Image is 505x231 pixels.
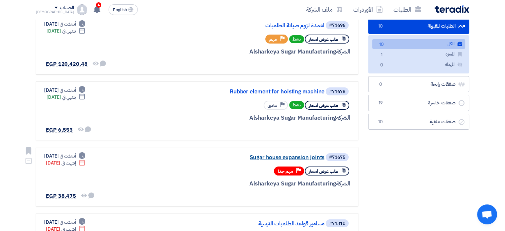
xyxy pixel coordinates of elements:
span: English [113,8,127,12]
span: أنشئت في [60,87,76,94]
div: Alsharkeya Sugar Manufacturing [190,114,350,122]
div: #71678 [329,89,345,94]
a: المميزة [372,50,465,59]
div: Alsharkeya Sugar Manufacturing [190,179,350,188]
div: [DATE] [46,160,85,167]
div: [DATE] [46,28,85,35]
span: مهم جدا [278,168,293,174]
span: EGP 120,420.48 [46,60,88,68]
span: 10 [377,23,384,30]
span: مهم [269,36,277,43]
span: نشط [289,35,304,43]
span: أنشئت في [60,219,76,226]
span: أنشئت في [60,21,76,28]
div: [DEMOGRAPHIC_DATA] [36,10,74,14]
a: Rubber element for hoisting machine [192,89,324,95]
span: 1 [378,52,385,58]
span: EGP 6,555 [46,126,73,134]
span: 0 [378,62,385,69]
div: #71675 [329,155,345,160]
span: الشركة [336,179,350,188]
span: إنتهت في [61,160,76,167]
a: اعمدة لزوم صيانة الطلمبات [192,23,324,29]
span: 0 [377,81,384,88]
a: الطلبات المقبولة10 [368,18,469,34]
a: الطلبات [388,2,427,17]
div: الحساب [60,5,74,11]
a: الكل [372,39,465,49]
div: Alsharkeya Sugar Manufacturing [190,48,350,56]
span: 4 [96,2,101,8]
a: صفقات ملغية10 [368,114,469,130]
span: نشط [289,101,304,109]
a: صفقات خاسرة19 [368,95,469,111]
div: [DATE] [46,94,85,101]
span: ينتهي في [62,28,76,35]
img: profile_test.png [77,4,87,15]
span: الشركة [336,114,350,122]
a: المهملة [372,60,465,69]
a: مسامير قواعد الطلمبات الترسية [192,221,324,227]
div: [DATE] [44,153,85,160]
a: الأوردرات [348,2,388,17]
a: صفقات رابحة0 [368,76,469,92]
img: Teradix logo [435,5,469,13]
div: [DATE] [44,87,85,94]
span: الشركة [336,48,350,56]
span: طلب عرض أسعار [309,36,338,43]
div: #71310 [329,221,345,226]
div: [DATE] [44,21,85,28]
span: طلب عرض أسعار [309,102,338,109]
a: Sugar house expansion joints [192,155,324,161]
div: #71696 [329,23,345,28]
span: طلب عرض أسعار [309,168,338,174]
button: English [109,4,138,15]
a: ملف الشركة [301,2,348,17]
div: [DATE] [44,219,85,226]
span: 10 [377,119,384,125]
span: عادي [268,102,277,109]
div: Open chat [477,204,497,224]
span: 10 [378,41,385,48]
span: أنشئت في [60,153,76,160]
span: EGP 38,475 [46,192,76,200]
span: ينتهي في [62,94,76,101]
span: 19 [377,100,384,106]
